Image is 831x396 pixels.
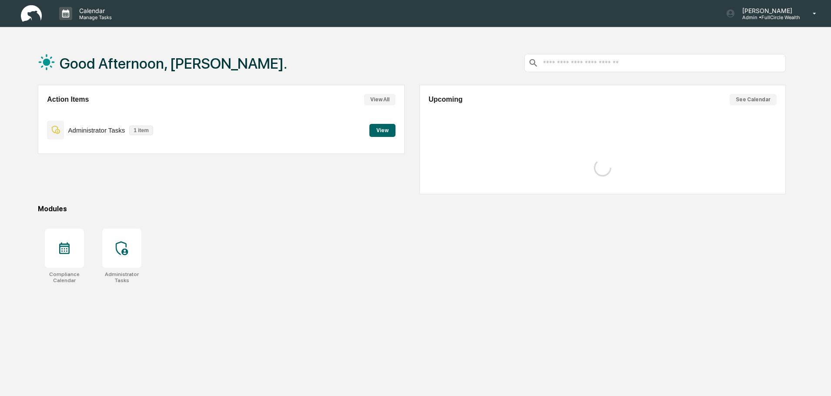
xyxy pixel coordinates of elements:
button: View All [364,94,395,105]
div: Administrator Tasks [102,271,141,283]
p: Administrator Tasks [68,126,125,134]
a: View [369,126,395,134]
p: Calendar [72,7,116,14]
p: Admin • FullCircle Wealth [735,14,800,20]
img: logo [21,5,42,22]
h2: Action Items [47,96,89,103]
h2: Upcoming [429,96,462,103]
button: View [369,124,395,137]
h1: Good Afternoon, [PERSON_NAME]. [60,55,287,72]
div: Modules [38,205,786,213]
p: [PERSON_NAME] [735,7,800,14]
button: See Calendar [730,94,777,105]
p: Manage Tasks [72,14,116,20]
div: Compliance Calendar [45,271,84,283]
p: 1 item [129,126,153,135]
